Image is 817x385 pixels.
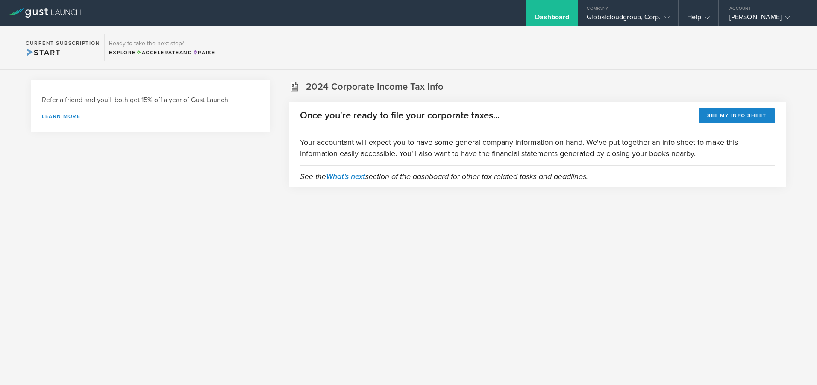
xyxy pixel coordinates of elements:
div: Help [687,13,710,26]
div: Dashboard [535,13,569,26]
div: Globalcloudgroup, Corp. [587,13,669,26]
div: [PERSON_NAME] [729,13,802,26]
iframe: Chat Widget [774,344,817,385]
